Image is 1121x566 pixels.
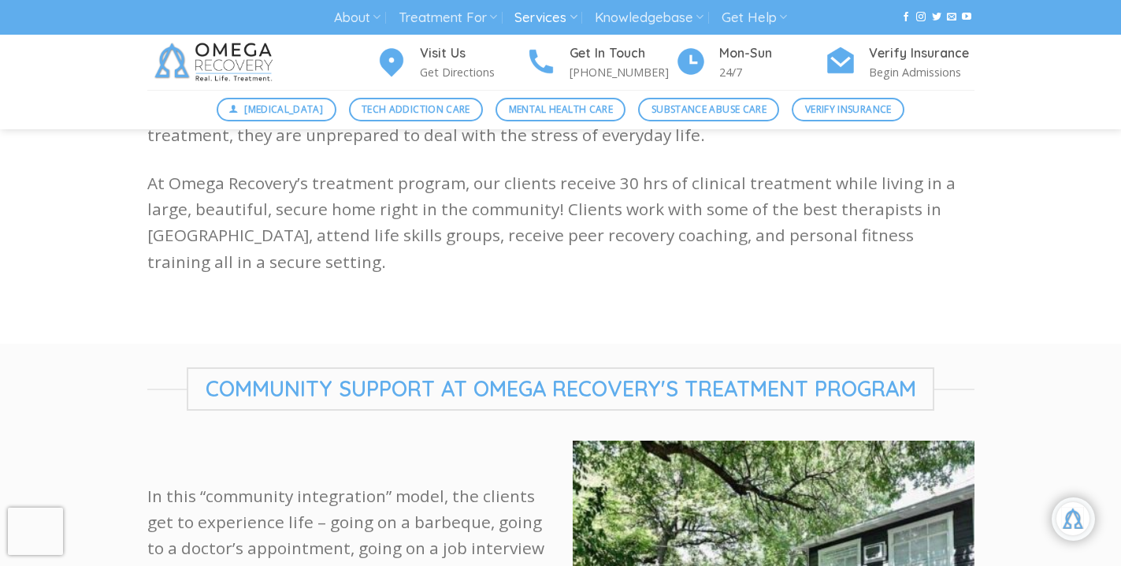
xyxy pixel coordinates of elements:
span: Community support at omega recovery's treatment program [187,367,935,411]
h4: Verify Insurance [869,43,974,64]
a: Services [514,3,577,32]
span: Mental Health Care [509,102,613,117]
a: Mental Health Care [496,98,625,121]
h4: Get In Touch [570,43,675,64]
a: Follow on Instagram [916,12,926,23]
a: About [334,3,380,32]
a: Treatment For [399,3,497,32]
img: Omega Recovery [147,35,285,90]
p: Get Directions [420,63,525,81]
span: Substance Abuse Care [651,102,767,117]
a: Knowledgebase [595,3,703,32]
span: Verify Insurance [805,102,892,117]
a: Tech Addiction Care [349,98,484,121]
h4: Visit Us [420,43,525,64]
a: Follow on Twitter [932,12,941,23]
a: Follow on YouTube [962,12,971,23]
a: Follow on Facebook [901,12,911,23]
p: Begin Admissions [869,63,974,81]
span: Tech Addiction Care [362,102,470,117]
p: 24/7 [719,63,825,81]
p: At Omega Recovery’s treatment program, our clients receive 30 hrs of clinical treatment while liv... [147,170,974,275]
a: Get In Touch [PHONE_NUMBER] [525,43,675,82]
a: [MEDICAL_DATA] [217,98,336,121]
p: [PHONE_NUMBER] [570,63,675,81]
a: Verify Insurance [792,98,904,121]
a: Verify Insurance Begin Admissions [825,43,974,82]
a: Substance Abuse Care [638,98,779,121]
a: Get Help [722,3,787,32]
h4: Mon-Sun [719,43,825,64]
span: [MEDICAL_DATA] [244,102,323,117]
a: Visit Us Get Directions [376,43,525,82]
a: Send us an email [947,12,956,23]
